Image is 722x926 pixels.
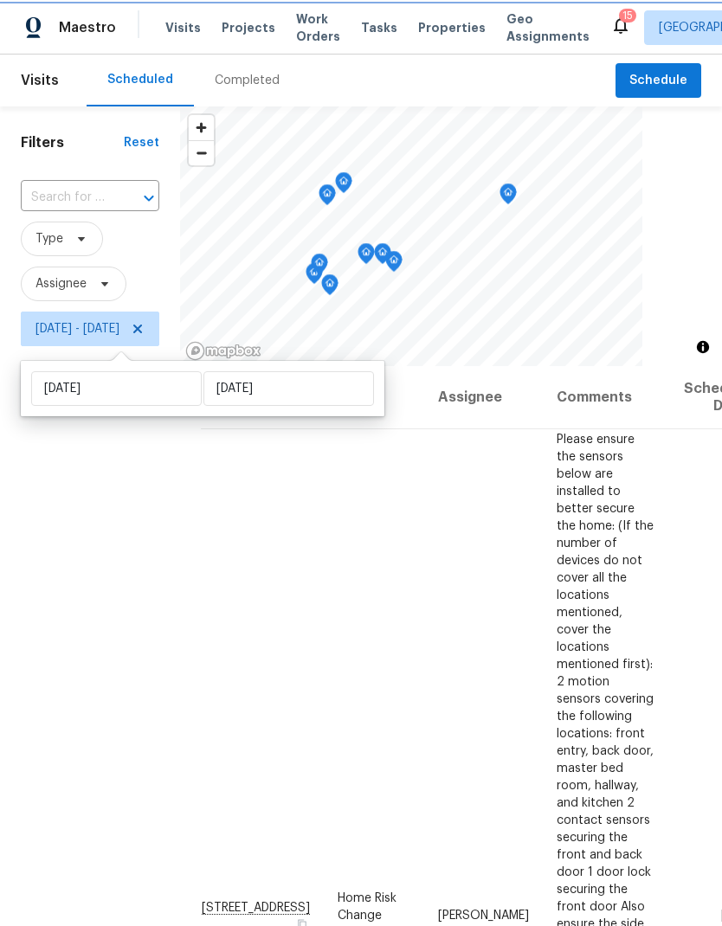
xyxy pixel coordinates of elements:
[296,10,340,45] span: Work Orders
[616,63,701,99] button: Schedule
[35,230,63,248] span: Type
[215,72,280,89] div: Completed
[438,909,529,921] span: [PERSON_NAME]
[21,134,124,151] h1: Filters
[222,19,275,36] span: Projects
[21,61,59,100] span: Visits
[543,366,670,429] th: Comments
[189,141,214,165] span: Zoom out
[311,254,328,280] div: Map marker
[107,71,173,88] div: Scheduled
[319,184,336,211] div: Map marker
[189,115,214,140] button: Zoom in
[358,243,375,270] div: Map marker
[698,338,708,357] span: Toggle attribution
[31,371,202,406] input: Start date
[124,134,159,151] div: Reset
[361,22,397,34] span: Tasks
[374,243,391,270] div: Map marker
[418,19,486,36] span: Properties
[35,320,119,338] span: [DATE] - [DATE]
[500,183,517,210] div: Map marker
[424,366,543,429] th: Assignee
[306,263,323,290] div: Map marker
[35,275,87,293] span: Assignee
[21,184,111,211] input: Search for an address...
[137,186,161,210] button: Open
[203,371,374,406] input: End date
[622,7,633,24] div: 15
[165,19,201,36] span: Visits
[335,172,352,199] div: Map marker
[321,274,338,301] div: Map marker
[185,341,261,361] a: Mapbox homepage
[189,140,214,165] button: Zoom out
[180,106,642,366] canvas: Map
[385,251,403,278] div: Map marker
[629,70,687,92] span: Schedule
[506,10,590,45] span: Geo Assignments
[59,19,116,36] span: Maestro
[693,337,713,357] button: Toggle attribution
